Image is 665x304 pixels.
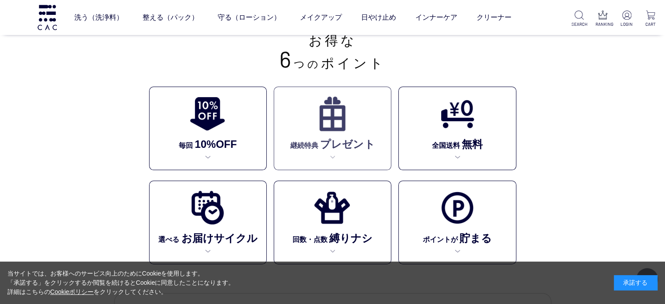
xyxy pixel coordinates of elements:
p: SEARCH [571,21,587,28]
a: RANKING [595,10,611,28]
p: RANKING [595,21,611,28]
a: 日やけ止め [361,5,396,30]
a: 全国送料無料 全国送料無料 [398,87,516,170]
a: インナーケア [415,5,457,30]
span: 6 [279,45,294,72]
span: 10%OFF [193,138,237,150]
a: LOGIN [619,10,634,28]
span: お届けサイクル [179,232,258,244]
img: 全国送料無料 [439,96,475,132]
a: Cookieポリシー [50,288,94,295]
img: ポイントが貯まる [439,190,475,226]
p: 継続特典 [290,135,375,152]
a: 整える（パック） [143,5,198,30]
a: 守る（ローション） [218,5,281,30]
a: 継続特典プレゼント 継続特典プレゼント [274,87,391,170]
a: 選べるお届けサイクル 選べるお届けサイクル [149,181,267,264]
span: 縛りナシ [327,232,373,244]
span: 無料 [460,138,483,150]
p: ポイントが [422,229,492,246]
p: つの [114,47,551,70]
a: SEARCH [571,10,587,28]
a: 10%OFF 毎回10%OFF [149,87,267,170]
p: 全国送料 [432,135,483,152]
p: 選べる [158,229,258,246]
img: 回数・点数縛りナシ [314,190,350,226]
a: メイクアップ [300,5,342,30]
p: LOGIN [619,21,634,28]
a: 回数・点数縛りナシ 回数・点数縛りナシ [274,181,391,264]
span: ポイント [321,56,386,70]
img: 継続特典プレゼント [314,96,350,132]
img: 10%OFF [190,96,226,132]
span: プレゼント [318,138,375,150]
img: logo [36,5,58,30]
span: 貯まる [457,232,492,244]
div: 承諾する [614,275,658,290]
p: 回数・点数 [292,229,373,246]
div: 当サイトでは、お客様へのサービス向上のためにCookieを使用します。 「承諾する」をクリックするか閲覧を続けるとCookieに同意したことになります。 詳細はこちらの をクリックしてください。 [7,269,235,297]
a: ポイントが貯まる ポイントが貯まる [398,181,516,264]
a: クリーナー [477,5,512,30]
a: 洗う（洗浄料） [74,5,123,30]
img: 選べるお届けサイクル [190,190,226,226]
p: CART [643,21,658,28]
p: 毎回 [179,135,237,152]
a: CART [643,10,658,28]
